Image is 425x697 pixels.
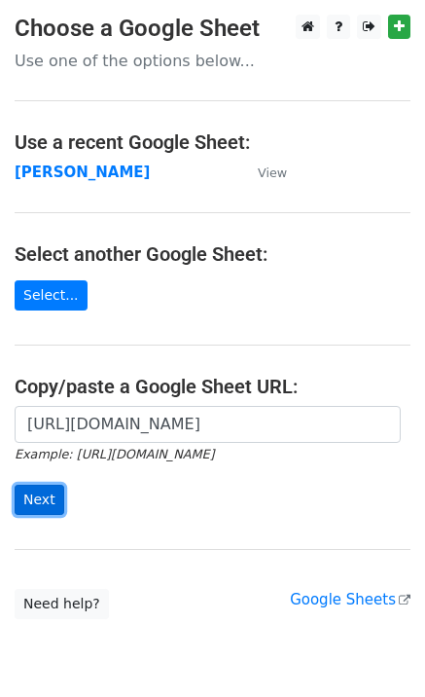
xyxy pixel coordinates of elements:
input: Paste your Google Sheet URL here [15,406,401,443]
small: View [258,165,287,180]
a: Need help? [15,589,109,619]
h4: Use a recent Google Sheet: [15,130,410,154]
h4: Copy/paste a Google Sheet URL: [15,375,410,398]
a: [PERSON_NAME] [15,164,150,181]
a: View [238,164,287,181]
a: Google Sheets [290,591,410,608]
h4: Select another Google Sheet: [15,242,410,266]
small: Example: [URL][DOMAIN_NAME] [15,447,214,461]
a: Select... [15,280,88,311]
input: Next [15,485,64,515]
iframe: Chat Widget [328,604,425,697]
p: Use one of the options below... [15,51,410,71]
h3: Choose a Google Sheet [15,15,410,43]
